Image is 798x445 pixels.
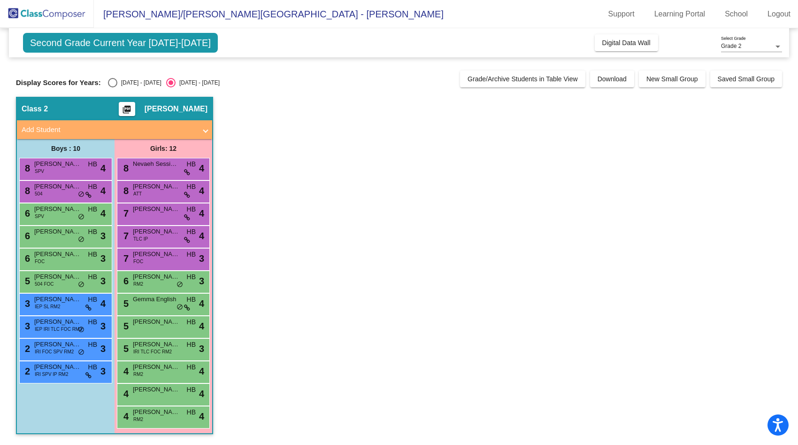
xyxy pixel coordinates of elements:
span: [PERSON_NAME] [34,227,81,236]
span: RM2 [133,371,143,378]
span: Saved Small Group [718,75,775,83]
button: Grade/Archive Students in Table View [460,70,585,87]
span: Download [598,75,627,83]
span: Display Scores for Years: [16,78,101,87]
span: 7 [121,208,129,219]
mat-icon: picture_as_pdf [121,105,132,118]
span: 8 [121,186,129,196]
span: HB [187,204,196,214]
span: Digital Data Wall [602,39,651,47]
span: 3 [100,319,106,333]
mat-expansion-panel-header: Add Student [17,120,212,139]
span: [PERSON_NAME] [34,317,81,327]
span: do_not_disturb_alt [78,349,84,356]
span: 3 [100,229,106,243]
span: Grade/Archive Students in Table View [468,75,578,83]
span: HB [187,250,196,259]
span: 5 [121,321,129,331]
span: IRI FOC SPV RM2 [35,348,74,355]
mat-radio-group: Select an option [108,78,220,87]
span: HB [187,227,196,237]
span: HB [187,340,196,350]
span: 4 [199,364,204,378]
button: Download [590,70,634,87]
span: 2 [23,344,30,354]
span: HB [88,182,97,192]
span: 6 [23,253,30,264]
span: IEP SL RM2 [35,303,60,310]
span: do_not_disturb_alt [176,281,183,289]
button: New Small Group [639,70,706,87]
a: School [717,7,755,22]
span: 8 [121,163,129,173]
span: 6 [23,231,30,241]
span: IEP IRI TLC FOC RM3 [35,326,82,333]
span: [PERSON_NAME] [133,317,180,327]
span: do_not_disturb_alt [78,326,84,334]
div: [DATE] - [DATE] [117,78,161,87]
span: [PERSON_NAME] [34,250,81,259]
span: HB [88,362,97,372]
span: New Small Group [646,75,698,83]
span: 3 [23,298,30,309]
a: Support [601,7,642,22]
span: HB [88,295,97,304]
span: TLC IP [133,235,148,242]
span: HB [187,159,196,169]
span: [PERSON_NAME] [34,295,81,304]
mat-panel-title: Add Student [22,125,196,135]
span: 4 [199,184,204,198]
span: Nevaeh Sessions [133,159,180,169]
span: 7 [121,231,129,241]
span: 504 [35,190,43,197]
span: 4 [100,297,106,311]
span: FOC [35,258,45,265]
a: Learning Portal [647,7,713,22]
span: 3 [199,251,204,265]
span: SPV [35,213,44,220]
span: 3 [199,274,204,288]
span: do_not_disturb_alt [78,191,84,198]
span: 4 [199,409,204,423]
span: HB [187,385,196,395]
span: 8 [23,186,30,196]
span: [PERSON_NAME] [133,340,180,349]
span: HB [88,227,97,237]
span: HB [88,204,97,214]
span: IRI TLC FOC RM2 [133,348,172,355]
span: 4 [100,161,106,175]
span: Second Grade Current Year [DATE]-[DATE] [23,33,218,53]
button: Digital Data Wall [595,34,658,51]
span: 4 [100,206,106,220]
span: 7 [121,253,129,264]
span: [PERSON_NAME] [133,407,180,417]
span: 504 FOC [35,281,54,288]
span: 4 [199,161,204,175]
div: [DATE] - [DATE] [176,78,220,87]
span: RM2 [133,281,143,288]
span: 4 [199,229,204,243]
span: [PERSON_NAME] [PERSON_NAME] [34,159,81,169]
span: 4 [121,389,129,399]
span: 4 [199,387,204,401]
span: [PERSON_NAME] [133,272,180,281]
span: 8 [23,163,30,173]
span: 5 [121,298,129,309]
span: HB [187,272,196,282]
span: ATT [133,190,142,197]
span: [PERSON_NAME] [34,362,81,372]
span: HB [187,182,196,192]
span: Gemma English [133,295,180,304]
span: 3 [199,342,204,356]
span: 4 [100,184,106,198]
span: 6 [121,276,129,286]
span: 4 [199,319,204,333]
span: [PERSON_NAME] [133,250,180,259]
span: [PERSON_NAME] [34,340,81,349]
span: [PERSON_NAME] [133,362,180,372]
button: Saved Small Group [710,70,782,87]
span: 5 [23,276,30,286]
span: 6 [23,208,30,219]
span: HB [187,362,196,372]
span: 3 [100,251,106,265]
